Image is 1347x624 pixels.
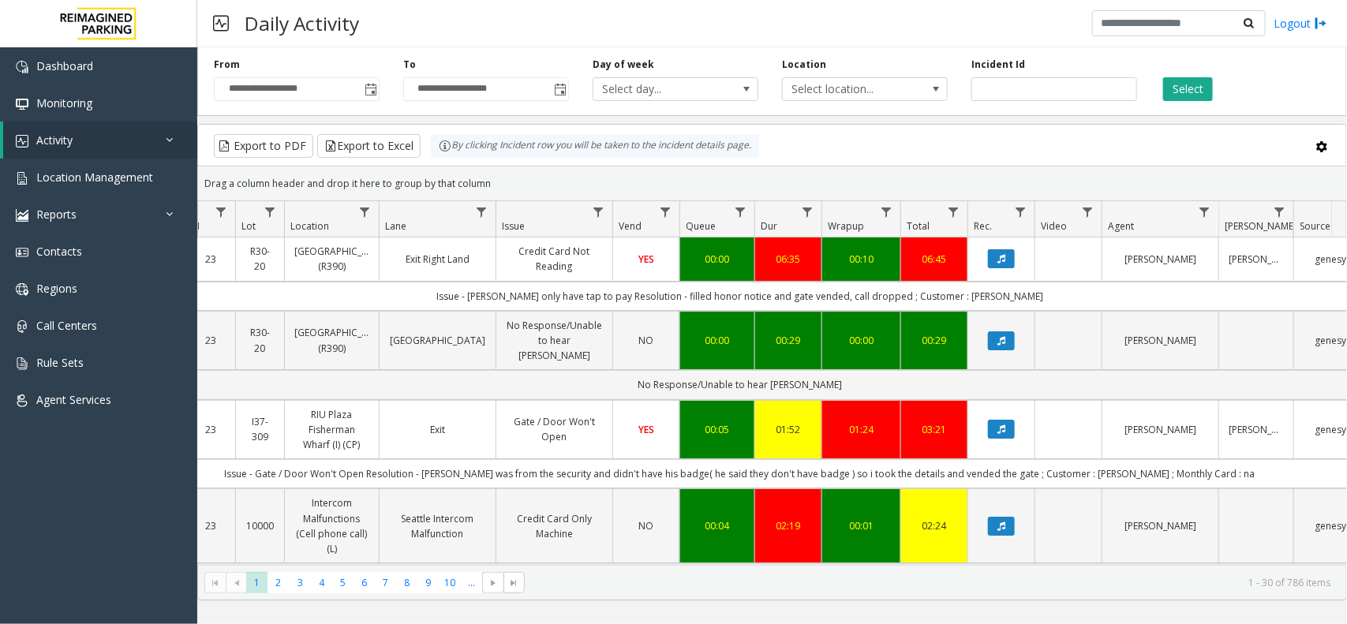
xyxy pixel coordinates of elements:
[241,219,256,233] span: Lot
[237,4,367,43] h3: Daily Activity
[482,572,503,594] span: Go to the next page
[439,140,451,152] img: infoIcon.svg
[487,577,500,589] span: Go to the next page
[36,281,77,296] span: Regions
[503,572,525,594] span: Go to the last page
[36,95,92,110] span: Monitoring
[638,423,654,436] span: YES
[396,572,417,593] span: Page 8
[506,511,603,541] a: Credit Card Only Machine
[36,207,77,222] span: Reports
[506,318,603,364] a: No Response/Unable to hear [PERSON_NAME]
[655,201,676,222] a: Vend Filter Menu
[198,201,1346,565] div: Data table
[431,134,759,158] div: By clicking Incident row you will be taken to the incident details page.
[832,333,891,348] div: 00:00
[196,333,226,348] a: 23
[971,58,1025,72] label: Incident Id
[268,572,289,593] span: Page 2
[1041,219,1067,233] span: Video
[385,219,406,233] span: Lane
[765,518,812,533] a: 02:19
[765,333,812,348] a: 00:29
[471,201,492,222] a: Lane Filter Menu
[196,518,226,533] a: 23
[16,135,28,148] img: 'icon'
[1108,219,1134,233] span: Agent
[623,422,670,437] a: YES
[375,572,396,593] span: Page 7
[214,134,313,158] button: Export to PDF
[440,572,461,593] span: Page 10
[16,98,28,110] img: 'icon'
[16,320,28,333] img: 'icon'
[3,121,197,159] a: Activity
[16,394,28,407] img: 'icon'
[639,334,654,347] span: NO
[403,58,416,72] label: To
[1269,201,1290,222] a: Parker Filter Menu
[782,58,826,72] label: Location
[1112,333,1209,348] a: [PERSON_NAME]
[389,422,486,437] a: Exit
[690,518,745,533] a: 00:04
[389,511,486,541] a: Seattle Intercom Malfunction
[294,244,369,274] a: [GEOGRAPHIC_DATA] (R390)
[690,422,745,437] a: 00:05
[332,572,354,593] span: Page 5
[389,252,486,267] a: Exit Right Land
[911,252,958,267] a: 06:45
[1274,15,1327,32] a: Logout
[623,333,670,348] a: NO
[502,219,525,233] span: Issue
[245,325,275,355] a: R30-20
[196,422,226,437] a: 23
[36,170,153,185] span: Location Management
[16,246,28,259] img: 'icon'
[911,518,958,533] a: 02:24
[294,325,369,355] a: [GEOGRAPHIC_DATA] (R390)
[911,333,958,348] a: 00:29
[36,133,73,148] span: Activity
[1315,15,1327,32] img: logout
[354,201,376,222] a: Location Filter Menu
[639,519,654,532] span: NO
[797,201,818,222] a: Dur Filter Menu
[832,252,891,267] a: 00:10
[36,392,111,407] span: Agent Services
[832,518,891,533] a: 00:01
[765,252,812,267] div: 06:35
[36,355,84,370] span: Rule Sets
[1225,219,1296,233] span: [PERSON_NAME]
[16,357,28,370] img: 'icon'
[245,414,275,444] a: I37-309
[417,572,439,593] span: Page 9
[317,134,421,158] button: Export to Excel
[943,201,964,222] a: Total Filter Menu
[354,572,375,593] span: Page 6
[551,78,568,100] span: Toggle popup
[761,219,777,233] span: Dur
[506,414,603,444] a: Gate / Door Won't Open
[508,577,521,589] span: Go to the last page
[907,219,930,233] span: Total
[16,209,28,222] img: 'icon'
[36,244,82,259] span: Contacts
[1163,77,1213,101] button: Select
[260,201,281,222] a: Lot Filter Menu
[690,333,745,348] a: 00:00
[876,201,897,222] a: Wrapup Filter Menu
[294,407,369,453] a: RIU Plaza Fisherman Wharf (I) (CP)
[765,422,812,437] div: 01:52
[623,252,670,267] a: YES
[36,58,93,73] span: Dashboard
[311,572,332,593] span: Page 4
